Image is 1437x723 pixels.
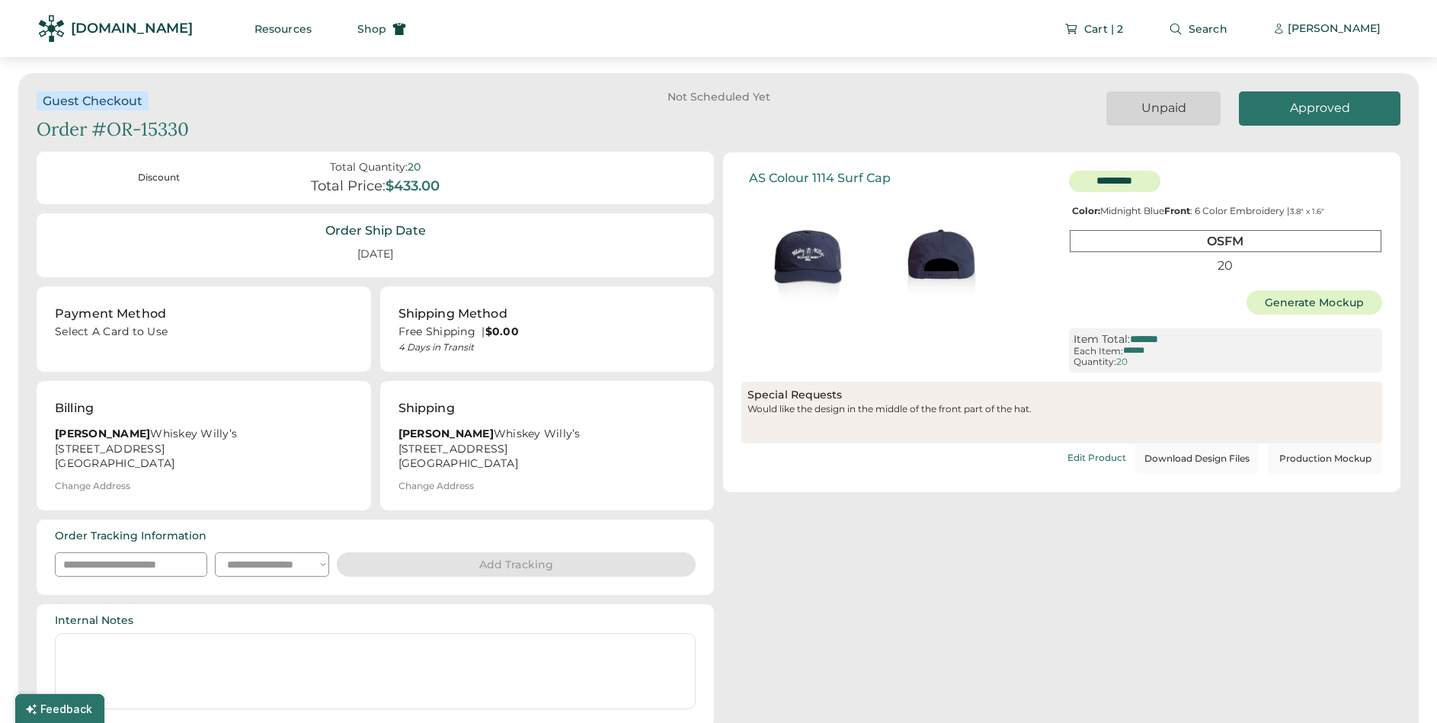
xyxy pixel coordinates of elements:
strong: Color: [1072,205,1100,216]
button: Production Mockup [1268,443,1382,474]
button: Add Tracking [337,552,696,577]
div: Payment Method [55,305,166,323]
img: Rendered Logo - Screens [38,15,65,42]
div: [DATE] [339,241,411,268]
div: Total Quantity: [330,161,408,174]
div: Shipping [398,399,455,417]
div: 20 [1116,357,1128,367]
div: 20 [408,161,421,174]
div: Item Total: [1074,333,1130,346]
div: Shipping Method [398,305,507,323]
div: Internal Notes [55,613,133,629]
div: Discount [64,171,253,184]
div: Billing [55,399,94,417]
div: Each Item: [1074,346,1123,357]
iframe: Front Chat [1365,654,1430,720]
div: Midnight Blue : 6 Color Embroidery | [1069,206,1383,216]
button: Cart | 2 [1046,14,1141,44]
div: Edit Product [1067,453,1126,463]
img: generate-image [875,191,1008,325]
div: Change Address [398,481,474,491]
div: Unpaid [1125,100,1202,117]
span: Shop [357,24,386,34]
strong: Front [1164,205,1190,216]
div: Guest Checkout [43,93,142,109]
div: Order Ship Date [325,222,426,239]
div: [DOMAIN_NAME] [71,19,193,38]
div: 20 [1070,255,1382,276]
div: Order #OR-15330 [37,117,189,142]
button: Download Design Files [1135,443,1259,474]
div: Approved [1257,100,1382,117]
div: AS Colour 1114 Surf Cap [749,171,891,185]
button: Resources [236,14,330,44]
span: Search [1189,24,1227,34]
div: $433.00 [386,178,440,195]
strong: [PERSON_NAME] [398,427,494,440]
font: 3.8" x 1.6" [1290,206,1324,216]
div: Special Requests [747,388,1376,403]
button: Generate Mockup [1247,290,1383,315]
strong: $0.00 [485,325,519,338]
strong: [PERSON_NAME] [55,427,150,440]
div: Quantity: [1074,357,1116,367]
div: Whiskey Willy’s [STREET_ADDRESS] [GEOGRAPHIC_DATA] [55,427,353,472]
div: Change Address [55,481,130,491]
div: 4 Days in Transit [398,341,696,354]
div: OSFM [1070,230,1382,252]
button: Shop [339,14,424,44]
div: Free Shipping | [398,325,696,340]
div: Order Tracking Information [55,529,206,544]
div: Would like the design in the middle of the front part of the hat. [747,403,1376,437]
div: Select A Card to Use [55,325,353,344]
div: Whiskey Willy’s [STREET_ADDRESS] [GEOGRAPHIC_DATA] [398,427,696,472]
div: Not Scheduled Yet [623,91,814,102]
button: Search [1151,14,1246,44]
div: Total Price: [311,178,386,195]
div: [PERSON_NAME] [1288,21,1381,37]
span: Cart | 2 [1084,24,1123,34]
img: generate-image [741,191,875,325]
